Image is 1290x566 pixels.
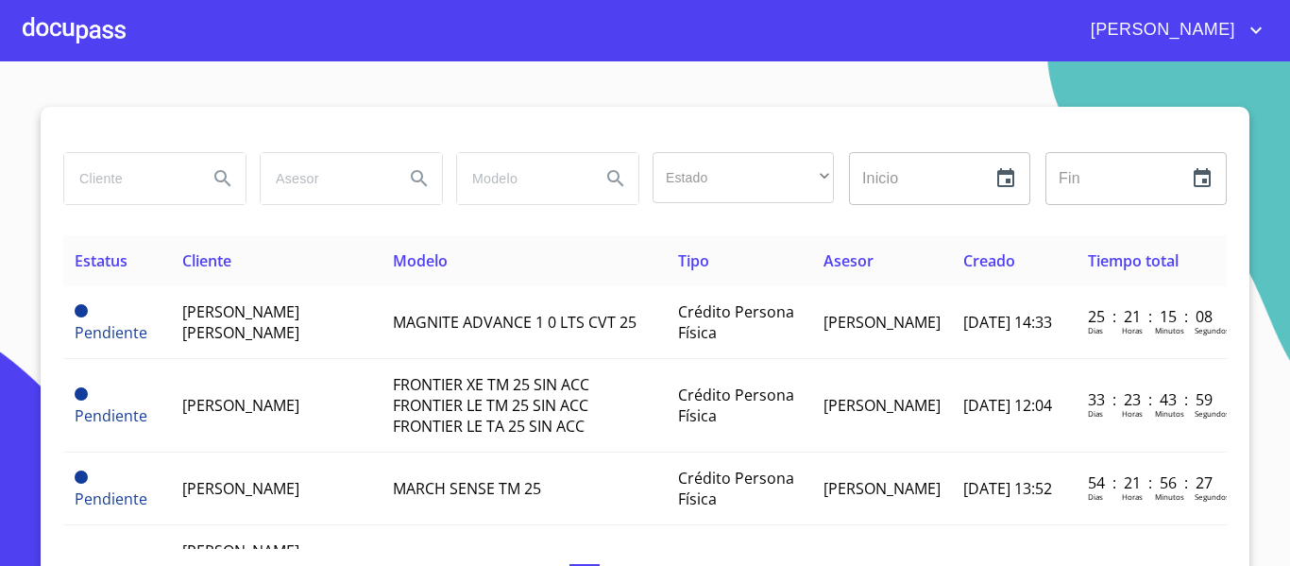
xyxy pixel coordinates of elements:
p: 33 : 23 : 43 : 59 [1088,389,1215,410]
span: Pendiente [75,405,147,426]
span: Modelo [393,250,448,271]
span: [PERSON_NAME] [PERSON_NAME] [182,301,299,343]
span: [DATE] 12:04 [963,395,1052,416]
p: Dias [1088,491,1103,502]
span: Crédito Persona Física [678,385,794,426]
p: Segundos [1195,325,1230,335]
button: account of current user [1077,15,1267,45]
p: 25 : 21 : 15 : 08 [1088,306,1215,327]
span: Pendiente [75,489,147,509]
span: Estatus [75,250,127,271]
span: Crédito Persona Física [678,301,794,343]
span: [PERSON_NAME] [1077,15,1245,45]
span: Crédito Persona Física [678,468,794,509]
p: Horas [1122,491,1143,502]
span: Asesor [823,250,874,271]
span: MARCH SENSE TM 25 [393,478,541,499]
span: [PERSON_NAME] [823,395,941,416]
span: [PERSON_NAME] [182,395,299,416]
input: search [261,153,389,204]
span: Pendiente [75,387,88,401]
span: FRONTIER XE TM 25 SIN ACC FRONTIER LE TM 25 SIN ACC FRONTIER LE TA 25 SIN ACC [393,374,589,437]
span: [PERSON_NAME] [182,478,299,499]
p: Segundos [1195,491,1230,502]
p: Dias [1088,408,1103,419]
p: Minutos [1155,325,1184,335]
button: Search [200,156,246,201]
span: [PERSON_NAME] [823,478,941,499]
span: MAGNITE ADVANCE 1 0 LTS CVT 25 [393,312,637,333]
p: Minutos [1155,491,1184,502]
input: search [64,153,193,204]
div: ​ [653,152,834,203]
p: Horas [1122,408,1143,419]
button: Search [397,156,442,201]
p: 54 : 21 : 56 : 27 [1088,472,1215,493]
p: Minutos [1155,408,1184,419]
span: Pendiente [75,471,88,484]
span: [DATE] 13:52 [963,478,1052,499]
span: Tipo [678,250,709,271]
span: [DATE] 14:33 [963,312,1052,333]
p: Dias [1088,325,1103,335]
span: Cliente [182,250,231,271]
span: Pendiente [75,322,147,343]
input: search [457,153,586,204]
span: Tiempo total [1088,250,1179,271]
p: Horas [1122,325,1143,335]
button: Search [593,156,638,201]
span: Pendiente [75,304,88,317]
p: Segundos [1195,408,1230,419]
span: Creado [963,250,1015,271]
span: [PERSON_NAME] [823,312,941,333]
